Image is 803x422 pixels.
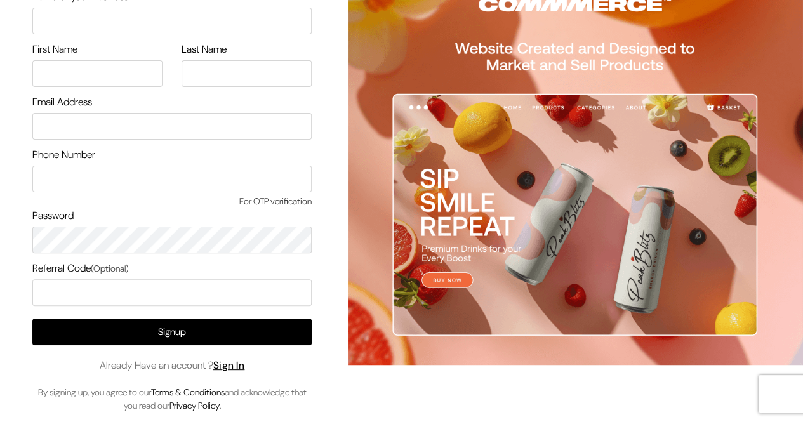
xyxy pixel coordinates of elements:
[32,147,95,162] label: Phone Number
[100,358,245,373] span: Already Have an account ?
[32,195,312,208] span: For OTP verification
[169,400,220,411] a: Privacy Policy
[32,95,92,110] label: Email Address
[32,261,129,276] label: Referral Code
[32,42,77,57] label: First Name
[32,386,312,412] p: By signing up, you agree to our and acknowledge that you read our .
[91,263,129,274] span: (Optional)
[32,319,312,345] button: Signup
[151,386,225,398] a: Terms & Conditions
[182,42,227,57] label: Last Name
[32,208,74,223] label: Password
[213,359,245,372] a: Sign In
